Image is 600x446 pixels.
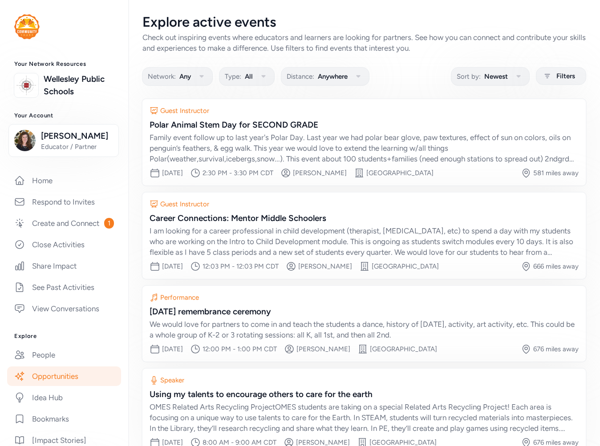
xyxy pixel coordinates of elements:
span: Type: [225,71,241,82]
span: [PERSON_NAME] [41,130,113,142]
a: People [7,345,121,365]
span: All [245,71,253,82]
a: Create and Connect1 [7,213,121,233]
a: Opportunities [7,366,121,386]
h3: Your Account [14,112,114,119]
div: [DATE] [162,262,183,271]
a: Wellesley Public Schools [44,73,114,98]
img: logo [16,76,36,95]
div: Guest Instructor [160,200,209,209]
span: Any [179,71,191,82]
div: [PERSON_NAME] [293,169,347,177]
span: Anywhere [318,71,348,82]
div: [DATE] remembrance ceremony [150,305,579,318]
div: 12:03 PM - 12:03 PM CDT [203,262,279,271]
a: Home [7,171,121,190]
div: OMES Related Arts Recycling ProjectOMES students are taking on a special Related Arts Recycling P... [150,402,579,434]
span: Newest [484,71,508,82]
div: Check out inspiring events where educators and learners are looking for partners. See how you can... [142,32,586,53]
a: Bookmarks [7,409,121,429]
h3: Your Network Resources [14,60,114,68]
span: Educator / Partner [41,142,113,151]
div: 666 miles away [533,262,579,271]
div: Guest Instructor [160,106,209,115]
img: logo [14,14,40,39]
h3: Explore [14,333,114,340]
div: [GEOGRAPHIC_DATA] [370,345,437,354]
div: Polar Animal Stem Day for SECOND GRADE [150,119,579,131]
button: Sort by:Newest [451,67,530,86]
div: Explore active events [142,14,586,30]
div: Family event follow up to last year's Polar Day. Last year we had polar bear glove, paw textures,... [150,132,579,164]
div: I am looking for a career professional in child development (therapist, [MEDICAL_DATA], etc) to s... [150,225,579,257]
a: Respond to Invites [7,192,121,212]
span: Sort by: [457,71,481,82]
span: Filters [556,71,575,81]
div: [GEOGRAPHIC_DATA] [366,169,434,177]
div: 12:00 PM - 1:00 PM CDT [203,345,277,354]
a: Share Impact [7,256,121,276]
button: Distance:Anywhere [281,67,369,86]
div: [GEOGRAPHIC_DATA] [372,262,439,271]
div: 581 miles away [533,169,579,177]
a: View Conversations [7,299,121,318]
span: Network: [148,71,176,82]
div: [DATE] [162,169,183,177]
div: Using my talents to encourage others to care for the earth [150,388,579,401]
button: [PERSON_NAME]Educator / Partner [8,124,119,157]
div: [PERSON_NAME] [298,262,352,271]
span: 1 [104,218,114,229]
a: Close Activities [7,235,121,254]
div: 676 miles away [533,345,579,354]
div: We would love for partners to come in and teach the students a dance, history of [DATE], activity... [150,319,579,340]
span: Distance: [287,71,314,82]
a: See Past Activities [7,277,121,297]
div: 2:30 PM - 3:30 PM CDT [203,169,273,177]
div: [DATE] [162,345,183,354]
div: Career Connections: Mentor Middle Schoolers [150,212,579,225]
div: Performance [160,293,199,302]
div: Speaker [160,376,184,385]
button: Network:Any [142,67,213,86]
a: Idea Hub [7,388,121,407]
div: [PERSON_NAME] [296,345,350,354]
button: Type:All [219,67,275,86]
